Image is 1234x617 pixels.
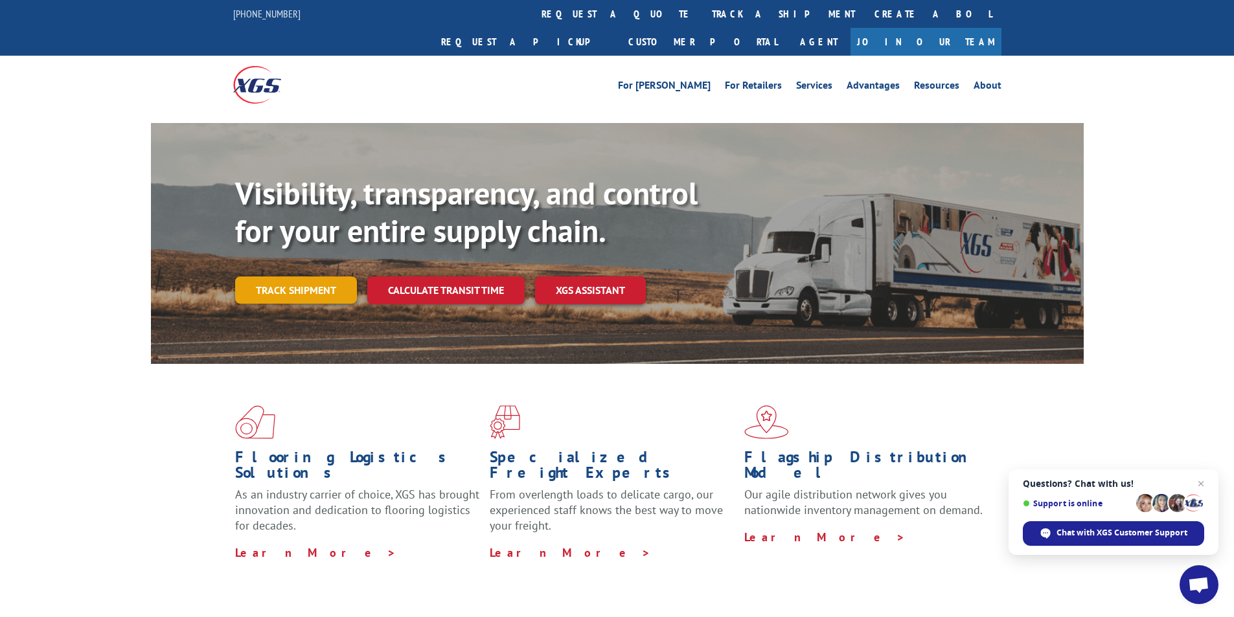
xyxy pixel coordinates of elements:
a: Learn More > [744,530,906,544]
span: Support is online [1023,499,1132,508]
b: Visibility, transparency, and control for your entire supply chain. [235,173,698,251]
a: For Retailers [725,80,782,95]
a: Learn More > [490,545,651,560]
a: Calculate transit time [367,276,525,304]
a: For [PERSON_NAME] [618,80,711,95]
span: Our agile distribution network gives you nationwide inventory management on demand. [744,487,983,517]
img: xgs-icon-total-supply-chain-intelligence-red [235,405,275,439]
h1: Flooring Logistics Solutions [235,449,480,487]
div: Open chat [1180,565,1218,604]
span: Chat with XGS Customer Support [1057,527,1187,539]
a: Track shipment [235,276,357,304]
a: Agent [787,28,851,56]
div: Chat with XGS Customer Support [1023,521,1204,546]
a: Advantages [847,80,900,95]
img: xgs-icon-flagship-distribution-model-red [744,405,789,439]
span: Questions? Chat with us! [1023,478,1204,489]
p: From overlength loads to delicate cargo, our experienced staff knows the best way to move your fr... [490,487,735,544]
a: Resources [914,80,959,95]
a: About [974,80,1001,95]
span: Close chat [1193,476,1209,491]
a: [PHONE_NUMBER] [233,7,301,20]
a: Request a pickup [431,28,619,56]
h1: Specialized Freight Experts [490,449,735,487]
h1: Flagship Distribution Model [744,449,989,487]
a: XGS ASSISTANT [535,276,646,304]
a: Customer Portal [619,28,787,56]
a: Services [796,80,832,95]
a: Learn More > [235,545,396,560]
img: xgs-icon-focused-on-flooring-red [490,405,520,439]
span: As an industry carrier of choice, XGS has brought innovation and dedication to flooring logistics... [235,487,479,533]
a: Join Our Team [851,28,1001,56]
